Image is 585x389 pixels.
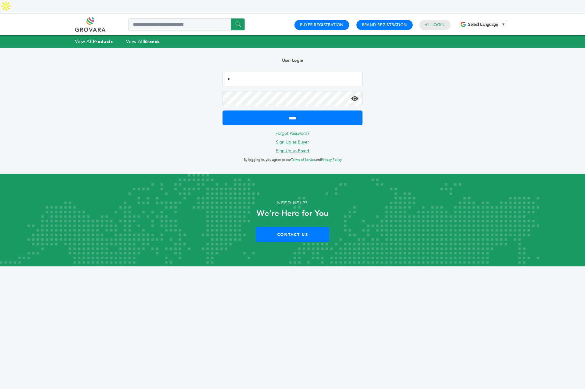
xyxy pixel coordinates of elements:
span: Select Language [468,22,498,27]
a: Login [431,22,445,28]
a: Select Language​ [468,22,505,27]
b: User Login [282,58,303,63]
a: View AllProducts [75,38,113,45]
strong: We’re Here for You [257,208,328,219]
a: Contact Us [256,227,329,242]
input: Password [223,91,363,106]
a: Buyer Registration [300,22,344,28]
a: Sign Up as Buyer [276,139,309,145]
a: Privacy Policy [321,157,342,162]
p: Need Help? [29,199,556,208]
a: Terms of Service [291,157,315,162]
strong: Products [93,38,113,45]
a: Forgot Password? [275,130,310,136]
p: By logging in, you agree to our and [223,156,363,163]
a: Brand Registration [362,22,407,28]
a: Sign Up as Brand [276,148,309,154]
input: Email Address [223,72,363,87]
input: Search a product or brand... [128,18,245,31]
strong: Brands [144,38,160,45]
a: View AllBrands [126,38,160,45]
span: ▼ [502,22,505,27]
